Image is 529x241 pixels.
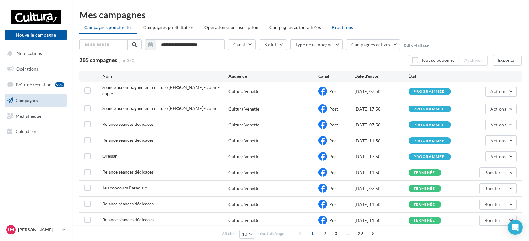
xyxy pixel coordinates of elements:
span: (sur 350) [118,57,135,64]
div: [DATE] 07:50 [355,122,409,128]
div: terminée [414,171,435,175]
button: Actions [485,104,517,114]
span: Séance accompagnement écriture Corrine - copie - copie [102,85,220,96]
div: Cultura Venette [228,217,259,224]
span: Actions [491,154,506,159]
span: LM [8,227,14,233]
div: Date d'envoi [355,73,409,79]
span: Actions [491,106,506,111]
span: Post [329,138,338,143]
span: Calendrier [16,129,37,134]
span: ... [343,229,353,239]
span: Afficher [222,231,236,237]
div: Cultura Venette [228,185,259,192]
div: Cultura Venette [228,106,259,112]
div: Cultura Venette [228,154,259,160]
span: Post [329,89,338,94]
button: 10 [239,230,255,239]
span: Relance séances dédicaces [102,217,154,222]
div: [DATE] 11:50 [355,201,409,208]
button: Canal [228,39,256,50]
div: programmée [414,155,445,159]
button: Actions [485,86,517,97]
button: Type de campagne [290,39,343,50]
span: 285 campagnes [79,57,117,63]
a: Campagnes [4,94,68,107]
div: programmée [414,107,445,111]
div: Cultura Venette [228,88,259,95]
span: Post [329,218,338,223]
div: Cultura Venette [228,138,259,144]
div: [DATE] 07:50 [355,88,409,95]
div: programmée [414,139,445,143]
div: Audience [228,73,319,79]
span: Post [329,106,338,111]
button: Exporter [493,55,522,66]
span: 29 [355,229,365,239]
div: Canal [318,73,354,79]
button: Actions [485,151,517,162]
button: Booster [479,199,506,210]
button: Actions [485,120,517,130]
a: Opérations [4,62,68,76]
button: Nouvelle campagne [5,30,67,40]
div: Cultura Venette [228,170,259,176]
div: Nom [102,73,228,79]
span: 3 [331,229,341,239]
div: Mes campagnes [79,10,522,19]
button: Statut [259,39,287,50]
span: Post [329,170,338,175]
span: Post [329,122,338,127]
span: Opérations [16,66,38,71]
span: Relance séances dédicaces [102,201,154,206]
span: Campagnes automatisées [270,25,321,30]
span: 10 [242,232,247,237]
button: Tout sélectionner [409,55,459,66]
div: [DATE] 17:50 [355,106,409,112]
span: Notifications [17,51,42,56]
div: Open Intercom Messenger [508,220,523,235]
span: Actions [491,122,506,127]
button: Notifications [4,47,66,60]
button: Campagnes actives [346,39,400,50]
span: Relance séances dédicaces [102,169,154,175]
button: Booster [479,167,506,178]
span: Operations sur inscription [204,25,258,30]
button: Archiver [459,55,488,66]
p: [PERSON_NAME] [18,227,60,233]
span: Campagnes actives [351,42,390,47]
span: Médiathèque [16,113,41,118]
span: Campagnes publicitaires [143,25,193,30]
span: Post [329,186,338,191]
div: [DATE] 07:50 [355,185,409,192]
span: Séance accompagnement écriture Corrine - copie [102,106,217,111]
span: Relance séances dédicaces [102,121,154,127]
div: Cultura Venette [228,122,259,128]
a: Calendrier [4,125,68,138]
span: 2 [320,229,330,239]
button: Booster [479,183,506,194]
a: Boîte de réception99+ [4,78,68,91]
span: Boîte de réception [16,82,51,87]
span: Post [329,154,338,159]
div: État [409,73,463,79]
button: Booster [479,215,506,226]
span: Orelsan [102,153,118,159]
button: Réinitialiser [404,43,429,48]
a: LM [PERSON_NAME] [5,224,67,236]
span: Actions [491,89,506,94]
div: [DATE] 17:50 [355,154,409,160]
span: 1 [307,229,317,239]
div: terminée [414,203,435,207]
span: Relance séances dédicaces [102,137,154,143]
span: résultats/page [258,231,284,237]
div: [DATE] 11:50 [355,170,409,176]
div: [DATE] 11:50 [355,138,409,144]
div: Cultura Venette [228,201,259,208]
div: programmée [414,90,445,94]
span: Post [329,202,338,207]
span: Actions [491,138,506,143]
div: terminée [414,187,435,191]
div: terminée [414,219,435,223]
span: Jeu concours Paradisio [102,185,147,190]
